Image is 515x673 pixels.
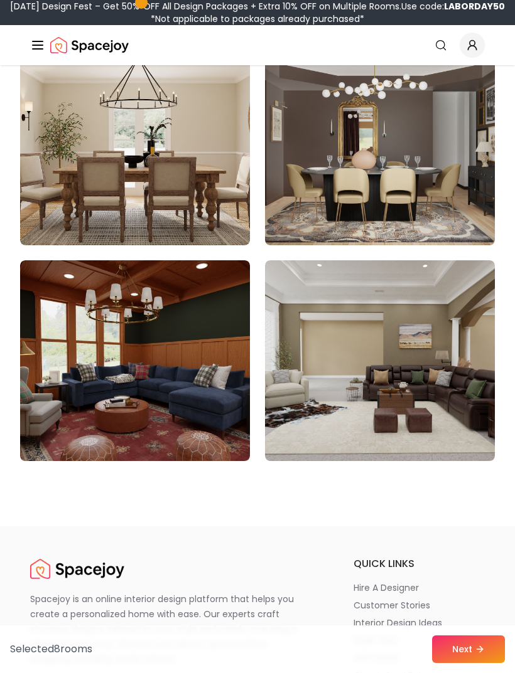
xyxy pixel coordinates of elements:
[30,556,124,581] img: Spacejoy Logo
[50,33,129,58] a: Spacejoy
[265,45,495,245] img: Room room-98
[50,33,129,58] img: Spacejoy Logo
[30,591,312,667] p: Spacejoy is an online interior design platform that helps you create a personalized home with eas...
[432,635,505,663] button: Next
[10,642,92,657] p: Selected 8 room s
[151,13,364,25] span: *Not applicable to packages already purchased*
[354,617,485,629] a: interior design ideas
[20,260,250,461] img: Room room-99
[354,581,419,594] p: hire a designer
[354,581,485,594] a: hire a designer
[30,556,124,581] a: Spacejoy
[30,25,485,65] nav: Global
[20,45,250,245] img: Room room-97
[354,556,485,571] h6: quick links
[265,260,495,461] img: Room room-100
[354,599,485,612] a: customer stories
[354,599,430,612] p: customer stories
[354,617,442,629] p: interior design ideas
